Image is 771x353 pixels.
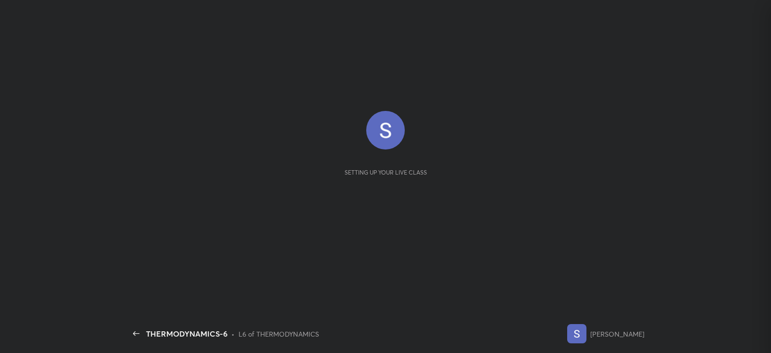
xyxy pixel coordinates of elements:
div: Setting up your live class [345,169,427,176]
div: [PERSON_NAME] [590,329,644,339]
img: bb95df82c44d47e1b2999f09e70f07e1.35099235_3 [567,324,586,343]
img: bb95df82c44d47e1b2999f09e70f07e1.35099235_3 [366,111,405,149]
div: • [231,329,235,339]
div: L6 of THERMODYNAMICS [239,329,319,339]
div: THERMODYNAMICS-6 [146,328,227,339]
